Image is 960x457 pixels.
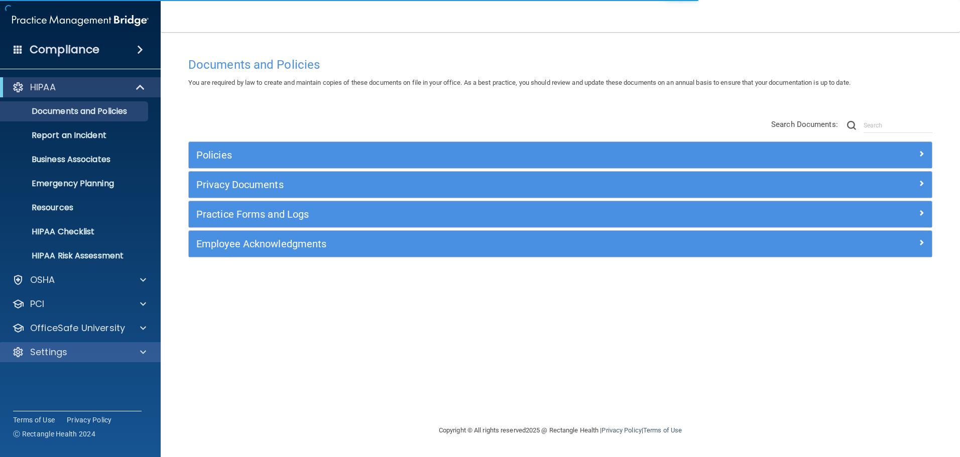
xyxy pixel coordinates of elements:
p: Settings [30,346,67,358]
a: Policies [196,147,924,163]
a: Settings [12,346,146,358]
p: Resources [7,203,144,213]
a: Privacy Policy [67,415,112,425]
a: Terms of Use [13,415,55,425]
a: Privacy Documents [196,177,924,193]
img: PMB logo [12,11,149,31]
p: HIPAA [30,81,56,93]
span: Search Documents: [771,120,838,129]
p: Business Associates [7,155,144,165]
a: Terms of Use [643,426,682,434]
div: Copyright © All rights reserved 2025 @ Rectangle Health | | [377,414,744,446]
p: Emergency Planning [7,179,144,189]
h5: Policies [196,149,739,161]
a: OfficeSafe University [12,322,146,334]
a: Privacy Policy [602,426,641,434]
h5: Employee Acknowledgments [196,238,739,249]
a: PCI [12,298,146,310]
h4: Documents and Policies [188,58,932,71]
h5: Practice Forms and Logs [196,209,739,220]
iframe: Drift Widget Chat Controller [786,386,948,426]
input: Search [864,118,932,133]
p: HIPAA Checklist [7,227,144,237]
span: Ⓒ Rectangle Health 2024 [13,429,95,439]
a: HIPAA [12,81,146,93]
h5: Privacy Documents [196,179,739,190]
p: Report an Incident [7,130,144,140]
p: OSHA [30,274,55,286]
p: Documents and Policies [7,106,144,116]
p: PCI [30,298,44,310]
p: OfficeSafe University [30,322,125,334]
a: Practice Forms and Logs [196,206,924,222]
img: ic-search.3b580494.png [847,121,856,130]
a: OSHA [12,274,146,286]
h4: Compliance [30,43,99,57]
a: Employee Acknowledgments [196,236,924,252]
span: You are required by law to create and maintain copies of these documents on file in your office. ... [188,79,851,86]
p: HIPAA Risk Assessment [7,251,144,261]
